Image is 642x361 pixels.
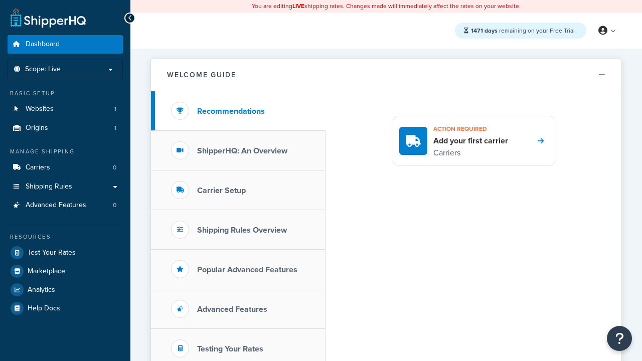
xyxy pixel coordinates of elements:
[28,249,76,257] span: Test Your Rates
[28,267,65,276] span: Marketplace
[8,147,123,156] div: Manage Shipping
[151,59,621,91] button: Welcome Guide
[8,244,123,262] a: Test Your Rates
[114,105,116,113] span: 1
[26,40,60,49] span: Dashboard
[8,119,123,137] li: Origins
[8,100,123,118] a: Websites1
[197,344,263,353] h3: Testing Your Rates
[433,146,508,159] p: Carriers
[26,105,54,113] span: Websites
[8,158,123,177] li: Carriers
[8,35,123,54] a: Dashboard
[8,262,123,280] a: Marketplace
[8,119,123,137] a: Origins1
[113,163,116,172] span: 0
[197,107,265,116] h3: Recommendations
[292,2,304,11] b: LIVE
[471,26,575,35] span: remaining on your Free Trial
[8,299,123,317] a: Help Docs
[8,158,123,177] a: Carriers0
[167,71,236,79] h2: Welcome Guide
[8,196,123,215] a: Advanced Features0
[28,286,55,294] span: Analytics
[8,233,123,241] div: Resources
[197,226,287,235] h3: Shipping Rules Overview
[197,265,297,274] h3: Popular Advanced Features
[26,163,50,172] span: Carriers
[25,65,61,74] span: Scope: Live
[8,100,123,118] li: Websites
[433,135,508,146] h4: Add your first carrier
[8,177,123,196] a: Shipping Rules
[113,201,116,210] span: 0
[8,89,123,98] div: Basic Setup
[8,281,123,299] a: Analytics
[197,186,246,195] h3: Carrier Setup
[471,26,498,35] strong: 1471 days
[197,305,267,314] h3: Advanced Features
[8,196,123,215] li: Advanced Features
[197,146,287,155] h3: ShipperHQ: An Overview
[28,304,60,313] span: Help Docs
[433,122,508,135] h3: Action required
[26,124,48,132] span: Origins
[26,201,86,210] span: Advanced Features
[114,124,116,132] span: 1
[607,326,632,351] button: Open Resource Center
[26,183,72,191] span: Shipping Rules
